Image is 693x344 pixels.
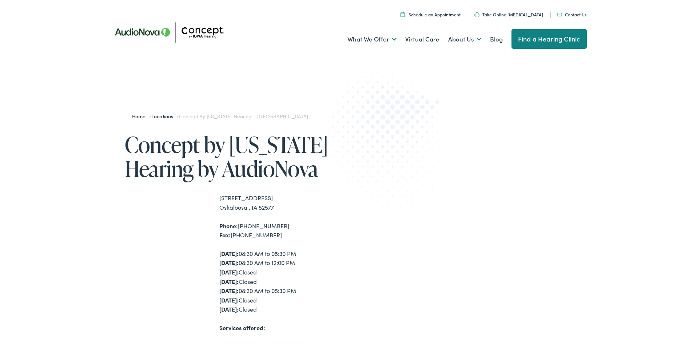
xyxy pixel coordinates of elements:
[219,296,239,304] strong: [DATE]:
[511,29,587,49] a: Find a Hearing Clinic
[219,249,347,314] div: 08:30 AM to 05:30 PM 08:30 AM to 12:00 PM Closed Closed 08:30 AM to 05:30 PM Closed Closed
[151,112,176,120] a: Locations
[219,231,231,239] strong: Fax:
[474,11,543,17] a: Take Online [MEDICAL_DATA]
[132,112,149,120] a: Home
[219,222,238,230] strong: Phone:
[474,12,479,17] img: utility icon
[401,12,405,17] img: A calendar icon to schedule an appointment at Concept by Iowa Hearing.
[347,26,397,53] a: What We Offer
[219,324,265,332] strong: Services offered:
[401,11,461,17] a: Schedule an Appointment
[219,305,239,313] strong: [DATE]:
[448,26,481,53] a: About Us
[405,26,439,53] a: Virtual Care
[219,277,239,285] strong: [DATE]:
[219,286,239,294] strong: [DATE]:
[219,268,239,276] strong: [DATE]:
[219,193,347,212] div: [STREET_ADDRESS] Oskaloosa , IA 52577
[219,249,239,257] strong: [DATE]:
[557,13,562,16] img: utility icon
[557,11,586,17] a: Contact Us
[490,26,503,53] a: Blog
[125,133,347,181] h1: Concept by [US_STATE] Hearing by AudioNova
[132,112,308,120] span: / /
[219,221,347,240] div: [PHONE_NUMBER] [PHONE_NUMBER]
[179,112,308,120] span: Concept by [US_STATE] Hearing – [GEOGRAPHIC_DATA]
[219,258,239,266] strong: [DATE]:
